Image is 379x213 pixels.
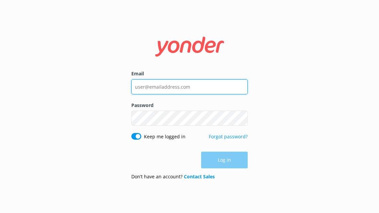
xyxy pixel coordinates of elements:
[131,102,248,109] label: Password
[209,133,248,140] a: Forgot password?
[144,133,186,140] label: Keep me logged in
[131,70,248,77] label: Email
[234,112,248,125] button: Show password
[184,173,215,180] a: Contact Sales
[131,173,215,180] p: Don’t have an account?
[131,79,248,94] input: user@emailaddress.com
